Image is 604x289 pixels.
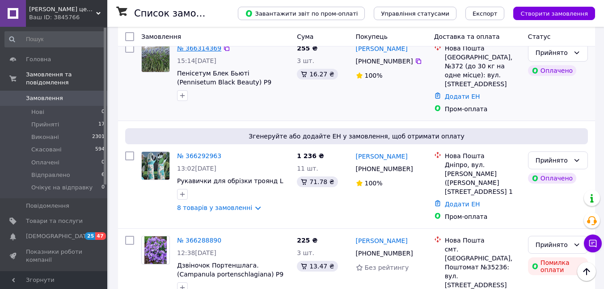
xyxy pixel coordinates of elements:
div: Нова Пошта [445,44,521,53]
a: № 366314369 [177,45,221,52]
div: Прийнято [536,48,570,58]
a: Дзвіночок Портеншлага. (Campanula portenschlagiana) Р9 [177,262,283,278]
a: Рукавички для обрізки троянд L [177,177,283,184]
span: 25 [85,232,95,240]
span: Нові [31,108,44,116]
span: Доставка та оплата [434,33,500,40]
span: 47 [95,232,106,240]
div: [PHONE_NUMBER] [354,163,415,175]
div: Дніпро, вул. [PERSON_NAME] ([PERSON_NAME][STREET_ADDRESS] 1 [445,160,521,196]
img: Фото товару [144,236,167,264]
span: Очікує на відправку [31,184,93,192]
span: 100% [365,72,383,79]
span: Прийняті [31,121,59,129]
div: Пром-оплата [445,212,521,221]
span: Товари та послуги [26,217,83,225]
a: Додати ЕН [445,201,480,208]
a: Фото товару [141,236,170,264]
a: № 366288890 [177,237,221,244]
span: 100% [365,180,383,187]
span: Виконані [31,133,59,141]
span: Завантажити звіт по пром-оплаті [245,9,358,17]
span: 0 [101,184,105,192]
span: 11 шт. [297,165,318,172]
span: Статус [528,33,551,40]
span: Замовлення [26,94,63,102]
span: Повідомлення [26,202,69,210]
div: Прийнято [536,240,570,250]
div: Помилка оплати [528,257,588,275]
img: Фото товару [142,44,169,72]
span: 1 236 ₴ [297,152,324,159]
div: Ваш ID: 3845766 [29,13,107,21]
span: Cума [297,33,313,40]
span: 255 ₴ [297,45,317,52]
span: Згенеруйте або додайте ЕН у замовлення, щоб отримати оплату [129,132,584,141]
button: Чат з покупцем [584,235,602,252]
a: [PERSON_NAME] [356,236,408,245]
a: 8 товарів у замовленні [177,204,252,211]
span: Оплачені [31,159,59,167]
div: Нова Пошта [445,236,521,245]
span: 17 [98,121,105,129]
button: Створити замовлення [513,7,595,20]
span: [DEMOGRAPHIC_DATA] [26,232,92,240]
span: 15:14[DATE] [177,57,216,64]
div: Оплачено [528,65,576,76]
span: 2301 [92,133,105,141]
span: 3 шт. [297,249,314,256]
span: Замовлення та повідомлення [26,71,107,87]
span: Покупець [356,33,388,40]
span: 0 [101,108,105,116]
a: Додати ЕН [445,93,480,100]
div: 71.78 ₴ [297,176,338,187]
a: [PERSON_NAME] [356,152,408,161]
span: 13:02[DATE] [177,165,216,172]
div: Пром-оплата [445,105,521,113]
button: Експорт [465,7,505,20]
span: Експорт [473,10,498,17]
a: [PERSON_NAME] [356,44,408,53]
span: Замовлення [141,33,181,40]
a: Створити замовлення [504,9,595,17]
span: 6 [101,171,105,179]
span: Садовий центр Велет www.velet.com.ua [29,5,96,13]
button: Завантажити звіт по пром-оплаті [238,7,365,20]
a: № 366292963 [177,152,221,159]
span: Показники роботи компанії [26,248,83,264]
div: Оплачено [528,173,576,184]
span: 225 ₴ [297,237,317,244]
a: Фото товару [141,44,170,72]
h1: Список замовлень [134,8,225,19]
input: Пошук [4,31,106,47]
button: Управління статусами [374,7,456,20]
span: Без рейтингу [365,264,409,271]
img: Фото товару [142,152,169,180]
div: [PHONE_NUMBER] [354,247,415,260]
div: 16.27 ₴ [297,69,338,80]
span: Відправлено [31,171,70,179]
button: Наверх [577,262,596,281]
div: 13.47 ₴ [297,261,338,272]
span: Створити замовлення [520,10,588,17]
span: Головна [26,55,51,63]
div: Прийнято [536,155,570,165]
div: [PHONE_NUMBER] [354,55,415,67]
a: Фото товару [141,151,170,180]
span: Скасовані [31,146,62,154]
a: Пенісетум Блек Бьюті (Pennisetum Black Beauty) Р9 [177,70,271,86]
span: 594 [95,146,105,154]
div: Нова Пошта [445,151,521,160]
span: Управління статусами [381,10,449,17]
span: 3 шт. [297,57,314,64]
span: 12:38[DATE] [177,249,216,256]
div: [GEOGRAPHIC_DATA], №372 (до 30 кг на одне місце): вул. [STREET_ADDRESS] [445,53,521,88]
span: 0 [101,159,105,167]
